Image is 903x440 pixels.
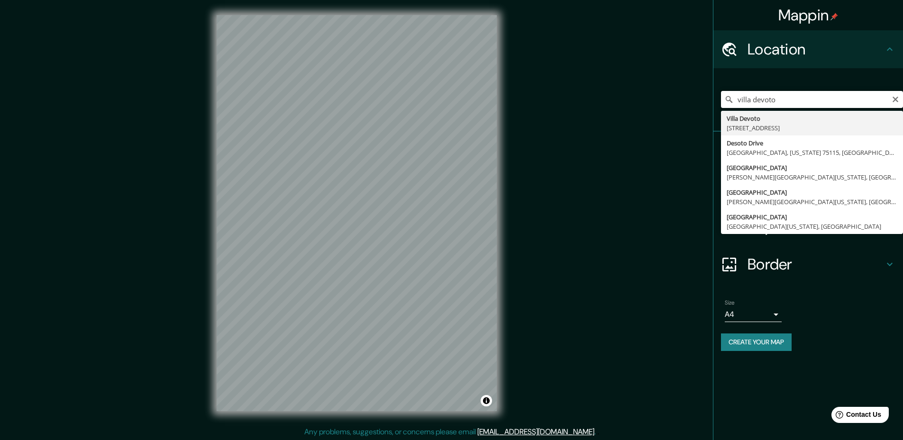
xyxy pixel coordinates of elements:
h4: Location [748,40,884,59]
p: Any problems, suggestions, or concerns please email . [304,426,596,438]
div: Style [713,170,903,207]
input: Pick your city or area [721,91,903,108]
div: [GEOGRAPHIC_DATA] [727,163,897,172]
div: [GEOGRAPHIC_DATA][US_STATE], [GEOGRAPHIC_DATA] [727,222,897,231]
label: Size [725,299,735,307]
div: Border [713,245,903,283]
button: Clear [892,94,899,103]
div: [PERSON_NAME][GEOGRAPHIC_DATA][US_STATE], [GEOGRAPHIC_DATA] [727,197,897,207]
div: [PERSON_NAME][GEOGRAPHIC_DATA][US_STATE], [GEOGRAPHIC_DATA] [727,172,897,182]
div: A4 [725,307,782,322]
h4: Border [748,255,884,274]
div: Desoto Drive [727,138,897,148]
div: [STREET_ADDRESS] [727,123,897,133]
a: [EMAIL_ADDRESS][DOMAIN_NAME] [477,427,594,437]
canvas: Map [217,15,497,411]
div: [GEOGRAPHIC_DATA] [727,212,897,222]
div: Location [713,30,903,68]
div: Layout [713,207,903,245]
h4: Mappin [778,6,839,25]
button: Toggle attribution [481,395,492,406]
button: Create your map [721,333,792,351]
img: pin-icon.png [830,13,838,20]
h4: Layout [748,217,884,236]
iframe: Help widget launcher [819,403,893,430]
div: . [596,426,597,438]
div: Pins [713,132,903,170]
div: [GEOGRAPHIC_DATA] [727,188,897,197]
div: [GEOGRAPHIC_DATA], [US_STATE] 75115, [GEOGRAPHIC_DATA] [727,148,897,157]
div: Villa Devoto [727,114,897,123]
div: . [597,426,599,438]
